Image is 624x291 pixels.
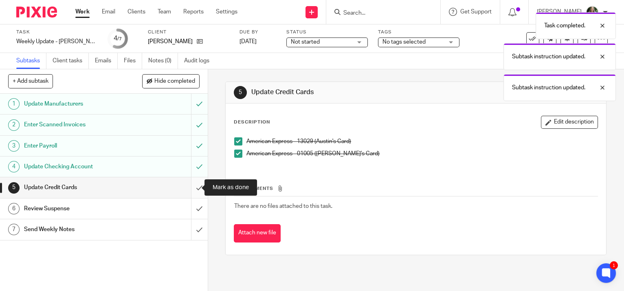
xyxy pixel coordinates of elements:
[8,98,20,110] div: 1
[183,8,204,16] a: Reports
[239,29,276,35] label: Due by
[251,88,433,97] h1: Update Credit Cards
[16,37,98,46] div: Weekly Update - Chatelain
[291,39,320,45] span: Not started
[8,224,20,235] div: 7
[8,161,20,172] div: 4
[8,140,20,152] div: 3
[124,53,142,69] a: Files
[246,137,598,145] p: American Express - 13029 (Austin's Card)
[541,116,598,129] button: Edit description
[8,182,20,194] div: 5
[95,53,118,69] a: Emails
[286,29,368,35] label: Status
[234,86,247,99] div: 5
[16,7,57,18] img: Pixie
[24,203,130,215] h1: Review Suspense
[234,224,281,242] button: Attach new file
[102,8,115,16] a: Email
[234,203,332,209] span: There are no files attached to this task.
[184,53,215,69] a: Audit logs
[75,8,90,16] a: Work
[8,119,20,131] div: 2
[24,181,130,194] h1: Update Credit Cards
[158,8,171,16] a: Team
[16,29,98,35] label: Task
[234,119,270,126] p: Description
[117,37,122,41] small: /7
[610,261,618,269] div: 1
[8,74,53,88] button: + Add subtask
[142,74,200,88] button: Hide completed
[24,140,130,152] h1: Enter Payroll
[8,203,20,214] div: 6
[16,37,98,46] div: Weekly Update - [PERSON_NAME]
[24,98,130,110] h1: Update Manufacturers
[246,150,598,158] p: American Express - 01005 ([PERSON_NAME]'s Card)
[148,37,193,46] p: [PERSON_NAME]
[148,29,229,35] label: Client
[512,53,585,61] p: Subtask instruction updated.
[234,186,273,191] span: Attachments
[512,84,585,92] p: Subtask instruction updated.
[114,34,122,43] div: 4
[24,161,130,173] h1: Update Checking Account
[24,119,130,131] h1: Enter Scanned Invoices
[127,8,145,16] a: Clients
[586,6,599,19] img: Robynn%20Maedl%20-%202025.JPG
[544,22,585,30] p: Task completed.
[24,223,130,236] h1: Send Weekly Notes
[53,53,89,69] a: Client tasks
[148,53,178,69] a: Notes (0)
[154,78,195,85] span: Hide completed
[239,39,257,44] span: [DATE]
[16,53,46,69] a: Subtasks
[216,8,237,16] a: Settings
